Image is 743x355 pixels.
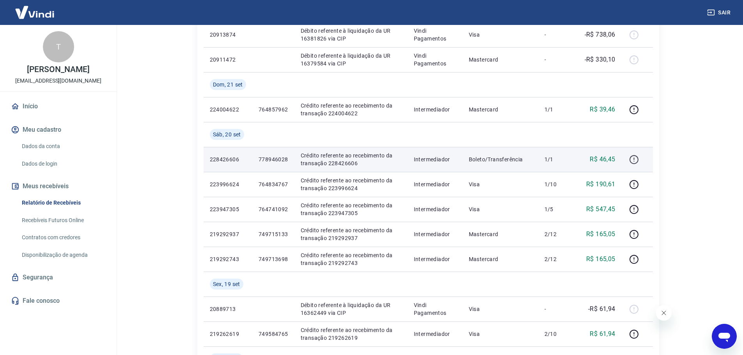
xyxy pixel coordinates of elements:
p: R$ 165,05 [586,254,615,264]
p: 219292743 [210,255,246,263]
p: 749584765 [259,330,288,338]
p: R$ 165,05 [586,230,615,239]
p: 20913874 [210,31,246,39]
p: R$ 547,45 [586,205,615,214]
span: Dom, 21 set [213,81,243,88]
iframe: Botão para abrir a janela de mensagens [712,324,737,349]
p: Crédito referente ao recebimento da transação 219262619 [301,326,401,342]
a: Disponibilização de agenda [19,247,107,263]
p: 1/10 [544,180,567,188]
p: Crédito referente ao recebimento da transação 223947305 [301,201,401,217]
a: Dados da conta [19,138,107,154]
p: 219292937 [210,230,246,238]
p: Mastercard [469,255,532,263]
p: 20911472 [210,56,246,64]
p: Vindi Pagamentos [414,52,456,67]
p: R$ 46,45 [590,155,615,164]
p: 764857962 [259,106,288,113]
p: 224004622 [210,106,246,113]
a: Início [9,98,107,115]
p: R$ 190,61 [586,180,615,189]
p: 20889713 [210,305,246,313]
p: Visa [469,205,532,213]
p: Débito referente à liquidação da UR 16362449 via CIP [301,301,401,317]
p: 749715133 [259,230,288,238]
p: Crédito referente ao recebimento da transação 223996624 [301,177,401,192]
div: T [43,31,74,62]
p: Vindi Pagamentos [414,27,456,42]
button: Meu cadastro [9,121,107,138]
p: 1/5 [544,205,567,213]
p: Vindi Pagamentos [414,301,456,317]
p: Visa [469,180,532,188]
p: R$ 39,46 [590,105,615,114]
p: -R$ 61,94 [588,304,615,314]
p: Crédito referente ao recebimento da transação 228426606 [301,152,401,167]
p: R$ 61,94 [590,329,615,339]
p: Boleto/Transferência [469,155,532,163]
p: 219262619 [210,330,246,338]
p: [PERSON_NAME] [27,65,89,74]
p: Crédito referente ao recebimento da transação 224004622 [301,102,401,117]
p: -R$ 738,06 [585,30,615,39]
p: Intermediador [414,205,456,213]
p: 1/1 [544,106,567,113]
p: 764741092 [259,205,288,213]
p: 223996624 [210,180,246,188]
p: - [544,56,567,64]
p: Visa [469,330,532,338]
p: 778946028 [259,155,288,163]
button: Meus recebíveis [9,178,107,195]
p: 228426606 [210,155,246,163]
p: 764834767 [259,180,288,188]
p: 2/12 [544,230,567,238]
p: Visa [469,31,532,39]
p: Débito referente à liquidação da UR 16379584 via CIP [301,52,401,67]
p: Intermediador [414,255,456,263]
a: Recebíveis Futuros Online [19,212,107,228]
button: Sair [706,5,734,20]
p: Mastercard [469,230,532,238]
p: Crédito referente ao recebimento da transação 219292937 [301,226,401,242]
p: Crédito referente ao recebimento da transação 219292743 [301,251,401,267]
p: Intermediador [414,180,456,188]
p: 2/12 [544,255,567,263]
p: Visa [469,305,532,313]
p: 1/1 [544,155,567,163]
p: Intermediador [414,330,456,338]
a: Fale conosco [9,292,107,309]
p: Intermediador [414,230,456,238]
a: Segurança [9,269,107,286]
p: 2/10 [544,330,567,338]
p: [EMAIL_ADDRESS][DOMAIN_NAME] [15,77,101,85]
span: Olá! Precisa de ajuda? [5,5,66,12]
p: - [544,305,567,313]
iframe: Fechar mensagem [656,305,672,321]
p: Intermediador [414,106,456,113]
span: Sáb, 20 set [213,131,241,138]
p: Débito referente à liquidação da UR 16381826 via CIP [301,27,401,42]
a: Dados de login [19,156,107,172]
a: Relatório de Recebíveis [19,195,107,211]
p: Intermediador [414,155,456,163]
p: Mastercard [469,106,532,113]
p: 223947305 [210,205,246,213]
p: - [544,31,567,39]
img: Vindi [9,0,60,24]
p: -R$ 330,10 [585,55,615,64]
p: Mastercard [469,56,532,64]
p: 749713698 [259,255,288,263]
span: Sex, 19 set [213,280,240,288]
a: Contratos com credores [19,230,107,245]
